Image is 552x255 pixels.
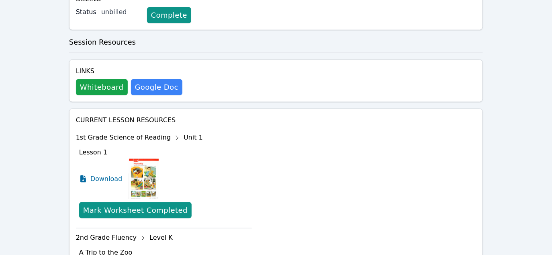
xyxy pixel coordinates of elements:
[76,115,476,125] h4: Current Lesson Resources
[76,66,182,76] h4: Links
[83,205,188,216] div: Mark Worksheet Completed
[76,232,252,245] div: 2nd Grade Fluency Level K
[79,202,192,218] button: Mark Worksheet Completed
[76,132,252,144] div: 1st Grade Science of Reading Unit 1
[76,7,96,17] label: Status
[147,7,191,23] a: Complete
[131,79,182,95] a: Google Doc
[79,159,123,199] a: Download
[101,7,141,17] div: unbilled
[69,37,483,48] h3: Session Resources
[76,79,128,95] button: Whiteboard
[79,148,107,156] span: Lesson 1
[90,174,123,184] span: Download
[129,159,159,199] img: Lesson 1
